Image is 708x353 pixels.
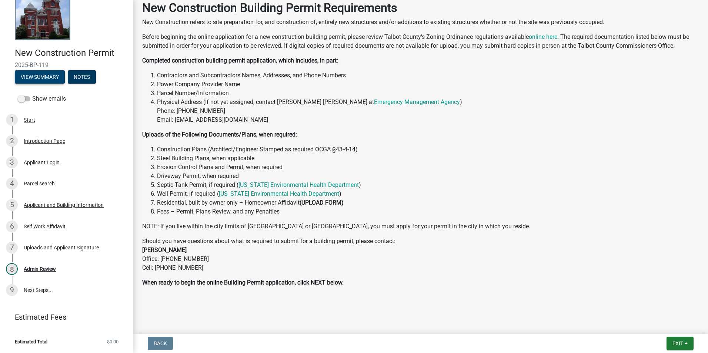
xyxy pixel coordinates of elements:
button: Exit [667,337,694,350]
div: 4 [6,178,18,189]
div: Introduction Page [24,138,65,144]
div: 1 [6,114,18,126]
span: Exit [672,340,683,346]
p: NOTE: If you live within the city limits of [GEOGRAPHIC_DATA] or [GEOGRAPHIC_DATA], you must appl... [142,222,699,231]
div: 3 [6,157,18,168]
strong: Completed construction building permit application, which includes, in part: [142,57,338,64]
span: Estimated Total [15,339,47,344]
li: Fees – Permit, Plans Review, and any Penalties [157,207,699,216]
strong: [PERSON_NAME] [142,246,187,253]
a: Estimated Fees [6,310,121,325]
div: 9 [6,284,18,296]
strong: (UPLOAD FORM) [300,199,344,206]
li: Driveway Permit, when required [157,172,699,181]
div: 6 [6,221,18,232]
div: Applicant and Building Information [24,202,104,208]
strong: When ready to begin the online Building Permit application, click NEXT below. [142,279,344,286]
p: Should you have questions about what is required to submit for a building permit, please contact:... [142,237,699,272]
div: Admin Review [24,266,56,272]
div: Self Work Affidavit [24,224,66,229]
a: [US_STATE] Environmental Health Department [238,181,359,188]
p: Before beginning the online application for a new construction building permit, please review Tal... [142,33,699,50]
li: Erosion Control Plans and Permit, when required [157,163,699,172]
li: Parcel Number/Information [157,89,699,98]
div: 2 [6,135,18,147]
strong: Uploads of the Following Documents/Plans, when required: [142,131,297,138]
li: Contractors and Subcontractors Names, Addresses, and Phone Numbers [157,71,699,80]
button: View Summary [15,70,65,84]
button: Notes [68,70,96,84]
button: Back [148,337,173,350]
wm-modal-confirm: Summary [15,74,65,80]
div: 5 [6,199,18,211]
a: [US_STATE] Environmental Health Department [219,190,339,197]
li: Steel Building Plans, when applicable [157,154,699,163]
div: 8 [6,263,18,275]
span: Back [154,340,167,346]
div: Start [24,117,35,122]
li: Well Permit, if required ( ) [157,189,699,198]
p: New Construction refers to site preparation for, and construction of, entirely new structures and... [142,18,699,27]
li: Residential, built by owner only – Homeowner Affidavit [157,198,699,207]
div: 7 [6,242,18,253]
li: Power Company Provider Name [157,80,699,89]
h4: New Construction Permit [15,48,127,58]
li: Physical Address (If not yet assigned, contact [PERSON_NAME] [PERSON_NAME] at ) Phone: [PHONE_NUM... [157,98,699,124]
span: 2025-BP-119 [15,61,118,68]
a: Emergency Management Agency [374,98,460,105]
div: Parcel search [24,181,55,186]
span: $0.00 [107,339,118,344]
div: Uploads and Applicant Signature [24,245,99,250]
label: Show emails [18,94,66,103]
li: Construction Plans (Architect/Engineer Stamped as required OCGA §43-4-14) [157,145,699,154]
wm-modal-confirm: Notes [68,74,96,80]
a: online here [529,33,557,40]
div: Applicant Login [24,160,60,165]
li: Septic Tank Permit, if required ( ) [157,181,699,189]
strong: New Construction Building Permit Requirements [142,1,397,15]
